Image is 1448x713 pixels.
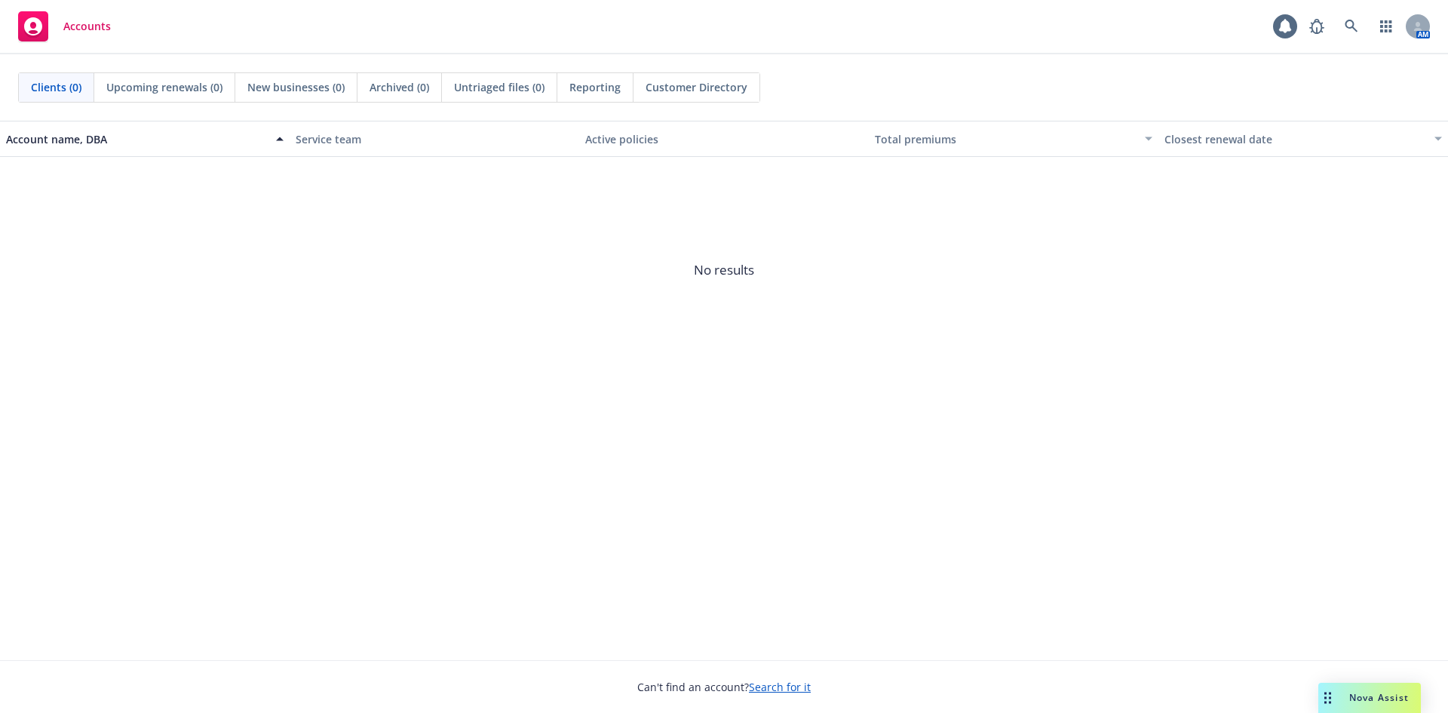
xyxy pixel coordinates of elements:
[646,79,747,95] span: Customer Directory
[869,121,1158,157] button: Total premiums
[31,79,81,95] span: Clients (0)
[370,79,429,95] span: Archived (0)
[1336,11,1367,41] a: Search
[569,79,621,95] span: Reporting
[1318,683,1421,713] button: Nova Assist
[875,131,1136,147] div: Total premiums
[454,79,545,95] span: Untriaged files (0)
[247,79,345,95] span: New businesses (0)
[1371,11,1401,41] a: Switch app
[63,20,111,32] span: Accounts
[6,131,267,147] div: Account name, DBA
[1302,11,1332,41] a: Report a Bug
[296,131,573,147] div: Service team
[106,79,222,95] span: Upcoming renewals (0)
[585,131,863,147] div: Active policies
[1318,683,1337,713] div: Drag to move
[1349,691,1409,704] span: Nova Assist
[1158,121,1448,157] button: Closest renewal date
[579,121,869,157] button: Active policies
[290,121,579,157] button: Service team
[749,680,811,694] a: Search for it
[1164,131,1425,147] div: Closest renewal date
[637,679,811,695] span: Can't find an account?
[12,5,117,48] a: Accounts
